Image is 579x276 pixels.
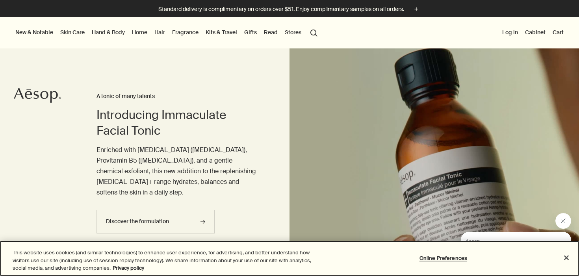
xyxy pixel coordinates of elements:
[419,250,468,266] button: Online Preferences, Opens the preference center dialog
[551,27,565,37] button: Cart
[113,265,144,271] a: More information about your privacy, opens in a new tab
[96,144,258,198] p: Enriched with [MEDICAL_DATA] ([MEDICAL_DATA]), Provitamin B5 ([MEDICAL_DATA]), and a gentle chemi...
[14,87,61,105] a: Aesop
[501,17,565,48] nav: supplementary
[13,249,319,272] div: This website uses cookies (and similar technologies) to enhance user experience, for advertising,...
[555,213,571,229] iframe: Close message from Aesop
[59,27,86,37] a: Skin Care
[243,27,258,37] a: Gifts
[130,27,149,37] a: Home
[283,27,303,37] button: Stores
[171,27,200,37] a: Fragrance
[204,27,239,37] a: Kits & Travel
[96,92,258,101] h3: A tonic of many talents
[158,5,421,14] button: Standard delivery is complimentary on orders over $51. Enjoy complimentary samples on all orders.
[558,249,575,266] button: Close
[501,27,520,37] button: Log in
[523,27,547,37] a: Cabinet
[96,210,215,233] a: Discover the formulation
[461,232,571,268] iframe: Message from Aesop
[262,27,279,37] a: Read
[96,107,258,139] h2: Introducing Immaculate Facial Tonic
[153,27,167,37] a: Hair
[90,27,126,37] a: Hand & Body
[14,87,61,103] svg: Aesop
[14,17,321,48] nav: primary
[158,5,404,13] p: Standard delivery is complimentary on orders over $51. Enjoy complimentary samples on all orders.
[307,25,321,40] button: Open search
[442,213,571,268] div: Aesop says "Welcome to Aesop. Would you like any assistance?". Open messaging window to continue ...
[14,27,55,37] button: New & Notable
